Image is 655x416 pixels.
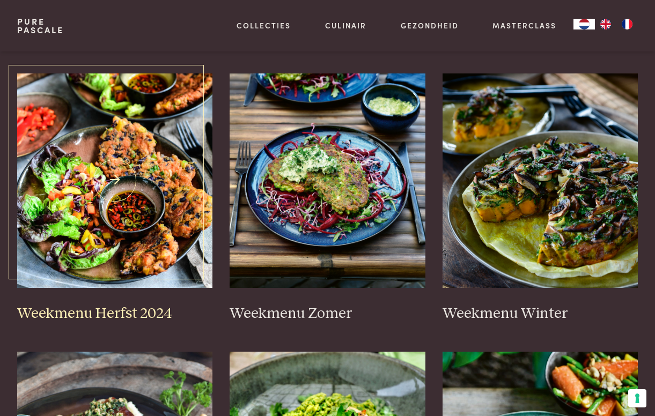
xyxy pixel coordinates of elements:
a: PurePascale [17,17,64,34]
h3: Weekmenu Winter [443,304,638,323]
a: Collecties [237,20,291,31]
img: Weekmenu Winter [443,73,638,288]
a: EN [595,19,616,29]
button: Uw voorkeuren voor toestemming voor trackingtechnologieën [628,389,646,407]
img: Weekmenu Zomer [230,73,425,288]
a: Weekmenu Winter Weekmenu Winter [443,73,638,323]
div: Language [573,19,595,29]
a: FR [616,19,638,29]
aside: Language selected: Nederlands [573,19,638,29]
img: Weekmenu Herfst 2024 [17,73,213,288]
a: Weekmenu Zomer Weekmenu Zomer [230,73,425,323]
a: Masterclass [492,20,556,31]
a: Weekmenu Herfst 2024 Weekmenu Herfst 2024 [17,73,213,323]
a: NL [573,19,595,29]
a: Gezondheid [401,20,459,31]
h3: Weekmenu Herfst 2024 [17,304,213,323]
a: Culinair [325,20,366,31]
ul: Language list [595,19,638,29]
h3: Weekmenu Zomer [230,304,425,323]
